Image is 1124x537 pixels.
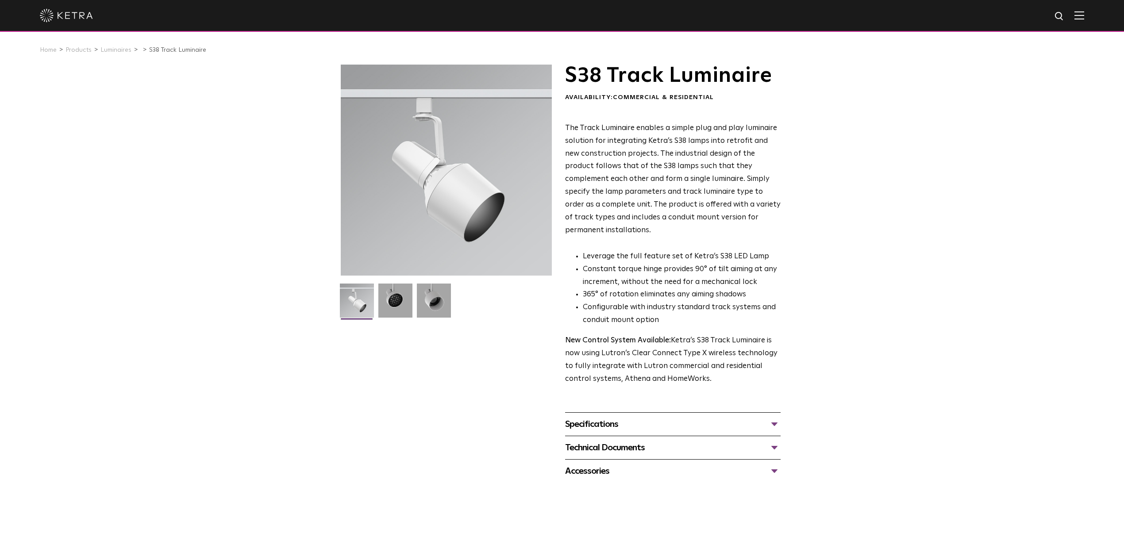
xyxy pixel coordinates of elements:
img: Hamburger%20Nav.svg [1074,11,1084,19]
strong: New Control System Available: [565,337,671,344]
div: Technical Documents [565,441,781,455]
a: Products [65,47,92,53]
img: 3b1b0dc7630e9da69e6b [378,284,412,324]
li: Configurable with industry standard track systems and conduit mount option [583,301,781,327]
img: 9e3d97bd0cf938513d6e [417,284,451,324]
img: S38-Track-Luminaire-2021-Web-Square [340,284,374,324]
a: Home [40,47,57,53]
div: Specifications [565,417,781,431]
span: Commercial & Residential [613,94,714,100]
h1: S38 Track Luminaire [565,65,781,87]
div: Availability: [565,93,781,102]
a: S38 Track Luminaire [149,47,206,53]
img: search icon [1054,11,1065,22]
span: The Track Luminaire enables a simple plug and play luminaire solution for integrating Ketra’s S38... [565,124,781,234]
li: Leverage the full feature set of Ketra’s S38 LED Lamp [583,250,781,263]
p: Ketra’s S38 Track Luminaire is now using Lutron’s Clear Connect Type X wireless technology to ful... [565,334,781,386]
li: Constant torque hinge provides 90° of tilt aiming at any increment, without the need for a mechan... [583,263,781,289]
div: Accessories [565,464,781,478]
a: Luminaires [100,47,131,53]
img: ketra-logo-2019-white [40,9,93,22]
li: 365° of rotation eliminates any aiming shadows [583,288,781,301]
